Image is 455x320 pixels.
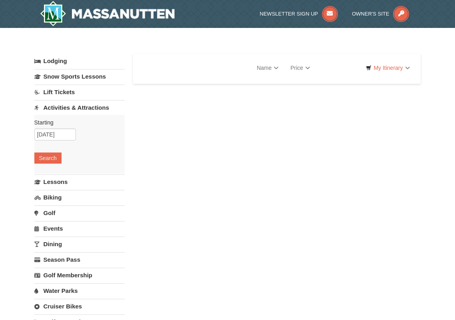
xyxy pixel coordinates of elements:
[260,11,318,17] span: Newsletter Sign Up
[34,152,62,164] button: Search
[352,11,389,17] span: Owner's Site
[40,1,175,26] img: Massanutten Resort Logo
[40,1,175,26] a: Massanutten Resort
[34,283,125,298] a: Water Parks
[34,190,125,205] a: Biking
[34,100,125,115] a: Activities & Attractions
[361,62,415,74] a: My Itinerary
[34,174,125,189] a: Lessons
[260,11,338,17] a: Newsletter Sign Up
[34,237,125,251] a: Dining
[34,205,125,220] a: Golf
[34,268,125,282] a: Golf Membership
[34,252,125,267] a: Season Pass
[34,221,125,236] a: Events
[284,60,316,76] a: Price
[34,85,125,99] a: Lift Tickets
[34,69,125,84] a: Snow Sports Lessons
[352,11,409,17] a: Owner's Site
[34,299,125,314] a: Cruiser Bikes
[251,60,284,76] a: Name
[34,119,119,126] label: Starting
[34,54,125,68] a: Lodging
